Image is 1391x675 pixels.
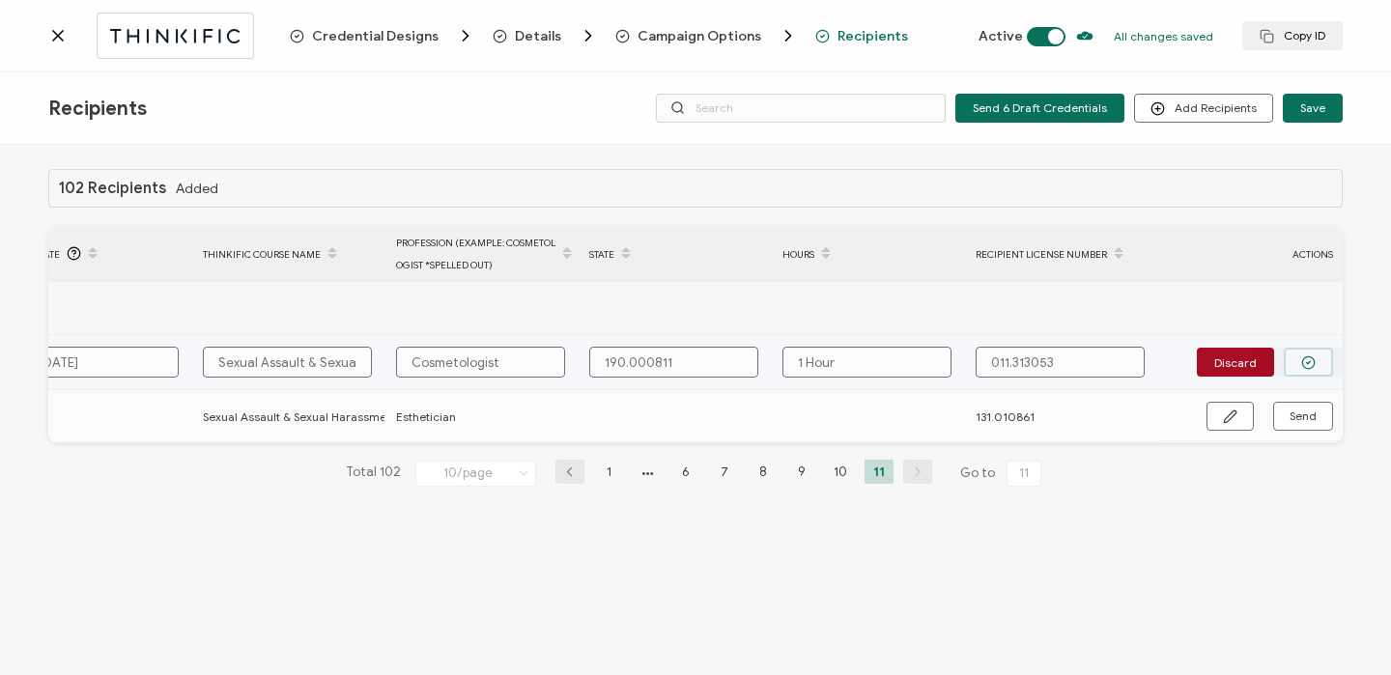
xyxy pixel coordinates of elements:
[815,29,908,43] span: Recipients
[48,97,147,121] span: Recipients
[1197,348,1274,377] button: Discard
[826,460,855,484] li: 10
[312,29,439,43] span: Credential Designs
[386,232,580,276] div: Profession (Example: cosmetologist *spelled out)
[176,182,218,196] span: Added
[966,238,1159,270] div: recipient license number
[1300,102,1325,114] span: Save
[656,94,946,123] input: Search
[1273,402,1333,431] button: Send
[865,460,894,484] li: 11
[493,26,598,45] span: Details
[671,460,700,484] li: 6
[107,24,243,48] img: thinkific.svg
[1294,582,1391,675] iframe: Chat Widget
[773,238,966,270] div: Hours
[955,94,1124,123] button: Send 6 Draft Credentials
[396,406,456,428] span: Esthetician
[710,460,739,484] li: 7
[1114,29,1213,43] p: All changes saved
[960,460,1045,487] span: Go to
[976,406,1035,428] span: 131.010861
[1242,21,1343,50] button: Copy ID
[973,102,1107,114] span: Send 6 Draft Credentials
[749,460,778,484] li: 8
[615,26,798,45] span: Campaign Options
[203,406,491,428] span: Sexual Assault & Sexual Harassment Prevention Class
[59,180,166,197] h1: 102 Recipients
[1260,29,1325,43] span: Copy ID
[1159,243,1343,266] div: ACTIONS
[415,461,536,487] input: Select
[1290,410,1317,422] span: Send
[290,26,908,45] div: Breadcrumb
[515,29,561,43] span: Details
[787,460,816,484] li: 9
[290,26,475,45] span: Credential Designs
[346,460,401,487] span: Total 102
[638,29,761,43] span: Campaign Options
[979,28,1023,44] span: Active
[193,238,386,270] div: Thinkific Course Name
[580,238,773,270] div: State
[1134,94,1273,123] button: Add Recipients
[594,460,623,484] li: 1
[1283,94,1343,123] button: Save
[837,29,908,43] span: Recipients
